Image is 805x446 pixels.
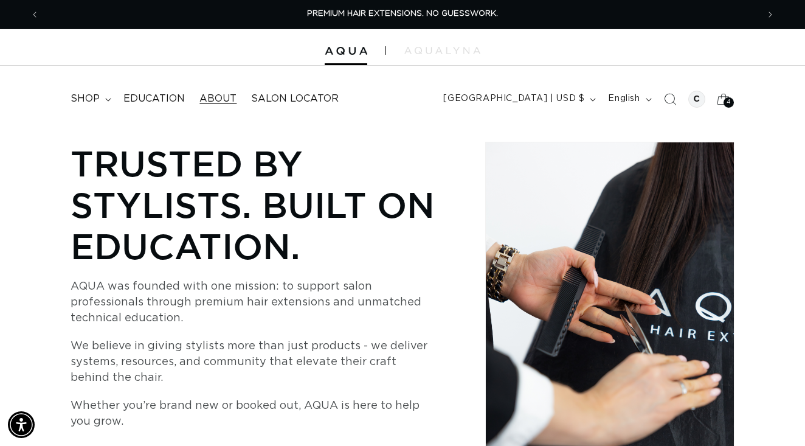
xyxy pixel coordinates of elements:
img: Aqua Hair Extensions [325,47,367,55]
span: [GEOGRAPHIC_DATA] | USD $ [443,92,584,105]
p: We believe in giving stylists more than just products - we deliver systems, resources, and commun... [71,338,435,386]
button: [GEOGRAPHIC_DATA] | USD $ [436,88,601,111]
a: Education [116,85,192,113]
img: aqualyna.com [404,47,480,54]
p: Whether you’re brand new or booked out, AQUA is here to help you grow. [71,398,435,430]
span: Education [123,92,185,105]
span: 4 [727,97,731,108]
button: English [601,88,656,111]
p: Trusted by Stylists. Built on Education. [71,142,446,267]
span: Salon Locator [251,92,339,105]
span: About [199,92,237,105]
div: Accessibility Menu [8,411,35,438]
summary: shop [63,85,116,113]
p: AQUA was founded with one mission: to support salon professionals through premium hair extensions... [71,279,435,326]
span: PREMIUM HAIR EXTENSIONS. NO GUESSWORK. [307,10,498,18]
span: English [608,92,640,105]
summary: Search [657,86,683,113]
button: Next announcement [757,3,784,26]
a: Salon Locator [244,85,346,113]
button: Previous announcement [21,3,48,26]
span: shop [71,92,100,105]
a: About [192,85,244,113]
iframe: Chat Widget [744,388,805,446]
